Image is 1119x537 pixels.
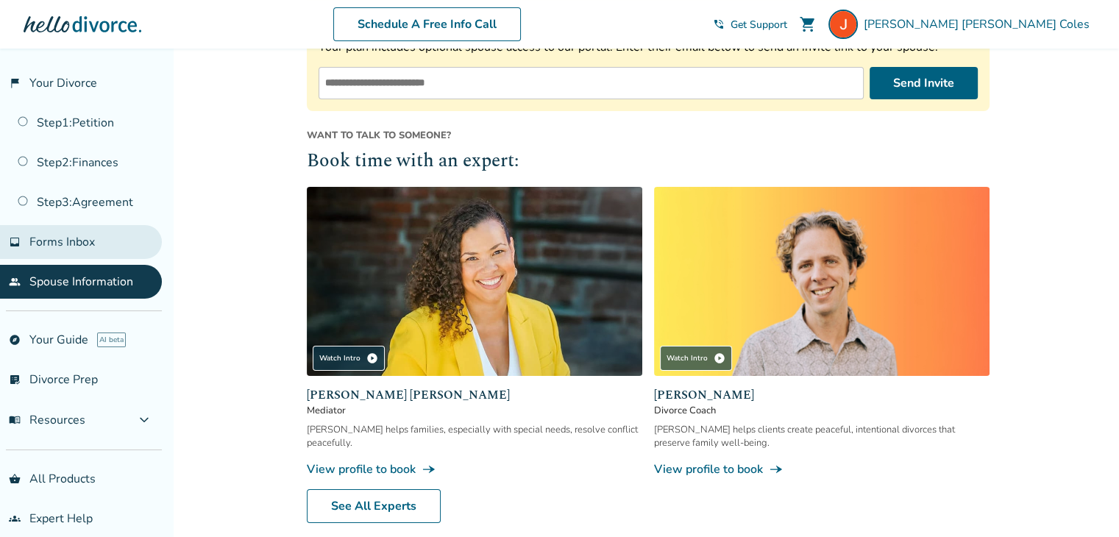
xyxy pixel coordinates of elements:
span: line_end_arrow_notch [769,462,784,477]
span: menu_book [9,414,21,426]
div: Watch Intro [660,346,732,371]
span: [PERSON_NAME] [PERSON_NAME] Coles [864,16,1095,32]
span: list_alt_check [9,374,21,385]
span: Want to talk to someone? [307,129,990,142]
span: explore [9,334,21,346]
button: Send Invite [870,67,978,99]
span: expand_more [135,411,153,429]
h2: Book time with an expert: [307,148,990,176]
span: inbox [9,236,21,248]
span: people [9,276,21,288]
span: [PERSON_NAME] [654,386,990,404]
span: groups [9,513,21,524]
div: [PERSON_NAME] helps clients create peaceful, intentional divorces that preserve family well-being. [654,423,990,449]
span: line_end_arrow_notch [422,462,436,477]
div: [PERSON_NAME] helps families, especially with special needs, resolve conflict peacefully. [307,423,642,449]
img: Claudia Brown Coulter [307,187,642,376]
a: View profile to bookline_end_arrow_notch [307,461,642,477]
span: Get Support [731,18,787,32]
span: phone_in_talk [713,18,725,30]
a: View profile to bookline_end_arrow_notch [654,461,990,477]
span: Mediator [307,404,642,417]
img: Jennifer Coles [828,10,858,39]
img: James Traub [654,187,990,376]
span: flag_2 [9,77,21,89]
span: AI beta [97,332,126,347]
div: Watch Intro [313,346,385,371]
span: play_circle [714,352,725,364]
a: Schedule A Free Info Call [333,7,521,41]
a: phone_in_talkGet Support [713,18,787,32]
iframe: Chat Widget [1045,466,1119,537]
a: See All Experts [307,489,441,523]
span: Divorce Coach [654,404,990,417]
span: play_circle [366,352,378,364]
span: Forms Inbox [29,234,95,250]
span: Resources [9,412,85,428]
span: shopping_cart [799,15,817,33]
span: [PERSON_NAME] [PERSON_NAME] [307,386,642,404]
span: shopping_basket [9,473,21,485]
